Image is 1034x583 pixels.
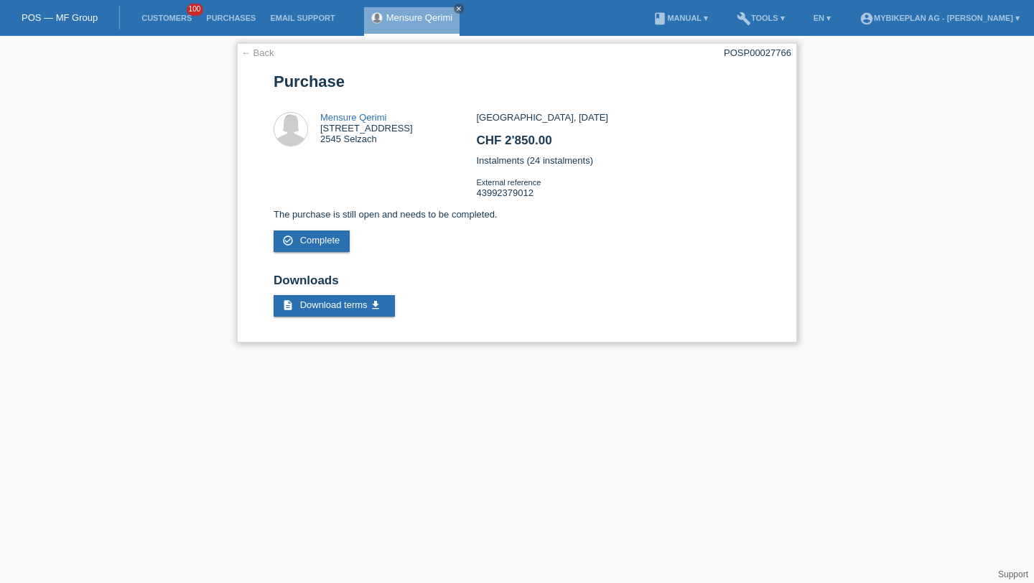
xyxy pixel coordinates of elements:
span: External reference [476,178,541,187]
span: Complete [300,235,340,246]
span: Download terms [300,299,368,310]
a: account_circleMybikeplan AG - [PERSON_NAME] ▾ [852,14,1027,22]
i: description [282,299,294,311]
a: Purchases [199,14,263,22]
span: 100 [187,4,204,16]
a: buildTools ▾ [730,14,792,22]
a: Support [998,569,1028,579]
a: Email Support [263,14,342,22]
div: POSP00027766 [724,47,791,58]
a: Mensure Qerimi [320,112,386,123]
a: Mensure Qerimi [386,12,452,23]
a: POS — MF Group [22,12,98,23]
h1: Purchase [274,73,760,90]
a: ← Back [241,47,274,58]
i: account_circle [860,11,874,26]
i: book [653,11,667,26]
i: check_circle_outline [282,235,294,246]
a: description Download terms get_app [274,295,395,317]
a: bookManual ▾ [646,14,715,22]
div: [GEOGRAPHIC_DATA], [DATE] Instalments (24 instalments) 43992379012 [476,112,760,209]
p: The purchase is still open and needs to be completed. [274,209,760,220]
h2: Downloads [274,274,760,295]
a: check_circle_outline Complete [274,230,350,252]
div: [STREET_ADDRESS] 2545 Selzach [320,112,413,144]
i: close [455,5,462,12]
h2: CHF 2'850.00 [476,134,760,155]
i: build [737,11,751,26]
a: close [454,4,464,14]
a: EN ▾ [806,14,838,22]
i: get_app [370,299,381,311]
a: Customers [134,14,199,22]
